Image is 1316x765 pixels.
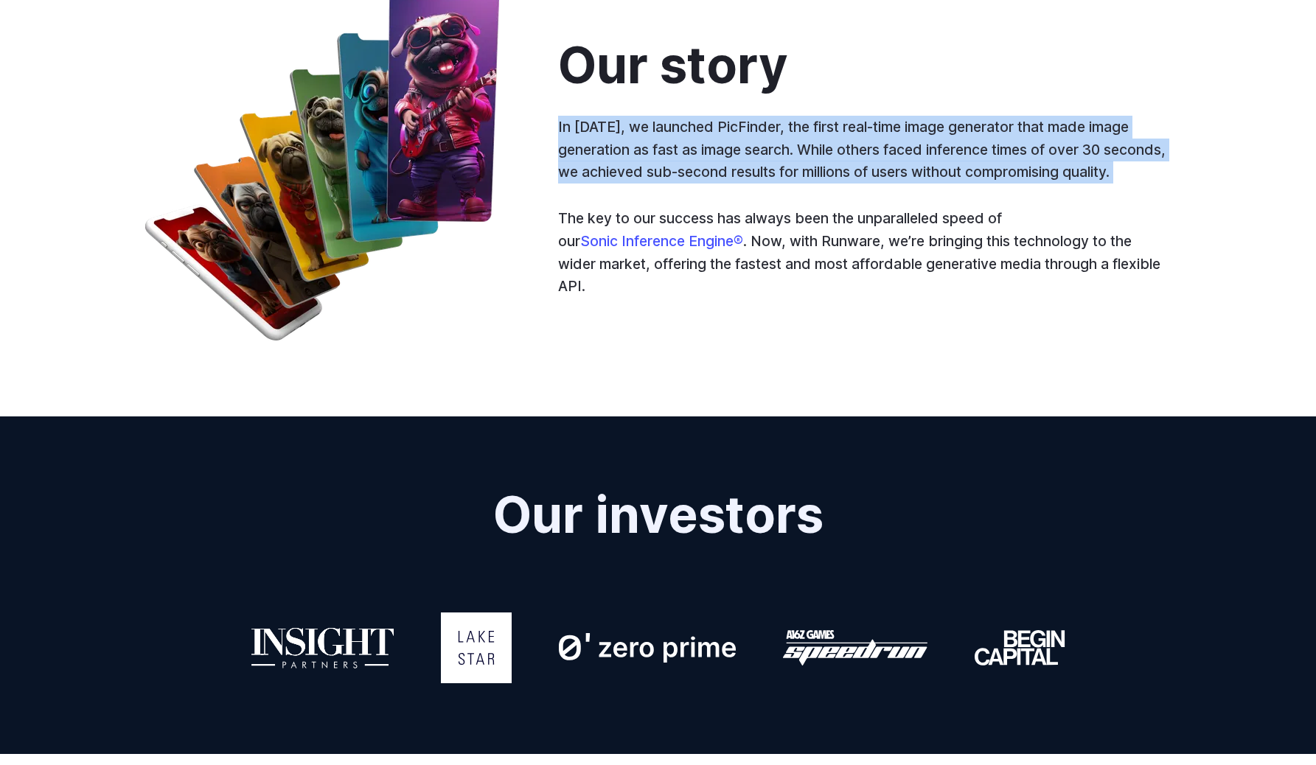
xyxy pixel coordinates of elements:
p: The key to our success has always been the unparalleled speed of our . Now, with Runware, we’re b... [558,207,1171,298]
a: Sonic Inference Engine® [580,232,743,250]
h2: Our investors [493,487,824,542]
p: In [DATE], we launched PicFinder, the first real-time image generator that made image generation ... [558,116,1171,184]
h2: Our story [558,38,788,92]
